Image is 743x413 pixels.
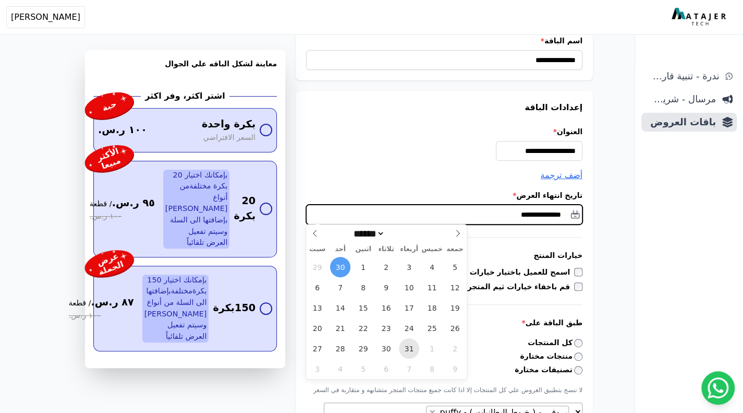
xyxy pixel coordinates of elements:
[422,318,442,338] span: ديسمبر 25, 2025
[307,338,327,359] span: ديسمبر 27, 2025
[375,246,398,253] span: ثلاثاء
[353,298,373,318] span: ديسمبر 15, 2025
[672,8,728,27] img: MatajerTech Logo
[376,257,396,277] span: ديسمبر 2, 2025
[90,211,121,222] span: ١٠٠ ر.س.
[94,146,125,172] div: الأكثر مبيعا
[422,298,442,318] span: ديسمبر 18, 2025
[330,318,350,338] span: ديسمبر 21, 2025
[90,199,112,208] bdi: / قطعة
[353,318,373,338] span: ديسمبر 22, 2025
[306,386,582,394] p: لا ننصح بتطبيق العروض علي كل المنتجات إلا اذا كانت جميع منتجات المتجر متشابهه و متقاربة في السعر
[306,190,582,200] label: تاريخ انتهاء العرض
[353,359,373,379] span: يناير 5, 2026
[306,126,582,137] label: العنوان
[445,359,465,379] span: يناير 9, 2026
[376,298,396,318] span: ديسمبر 16, 2025
[330,298,350,318] span: ديسمبر 14, 2025
[445,277,465,298] span: ديسمبر 12, 2025
[352,246,375,253] span: اثنين
[330,338,350,359] span: ديسمبر 28, 2025
[376,277,396,298] span: ديسمبر 9, 2025
[11,11,80,23] span: [PERSON_NAME]
[307,277,327,298] span: ديسمبر 6, 2025
[398,246,421,253] span: أربعاء
[376,318,396,338] span: ديسمبر 23, 2025
[445,338,465,359] span: يناير 2, 2026
[422,359,442,379] span: يناير 8, 2026
[422,338,442,359] span: يناير 1, 2026
[399,359,419,379] span: يناير 7, 2026
[203,132,255,144] span: السعر الافتراضي
[307,257,327,277] span: نوفمبر 29, 2025
[574,339,582,347] input: كل المنتجات
[528,337,582,348] label: كل المنتجات
[69,295,134,310] span: ٨٧ ر.س.
[353,257,373,277] span: ديسمبر 1, 2025
[307,298,327,318] span: ديسمبر 13, 2025
[234,194,255,224] span: 20 بكرة
[445,298,465,318] span: ديسمبر 19, 2025
[399,257,419,277] span: ديسمبر 3, 2025
[306,101,582,114] h3: إعدادات الباقة
[69,310,101,322] span: ١٠٠ ر.س.
[329,246,352,253] span: أحد
[94,251,125,277] div: عرض الجملة
[307,359,327,379] span: يناير 3, 2026
[376,359,396,379] span: يناير 6, 2026
[213,301,255,316] span: 150بكرة
[385,228,422,239] input: سنة
[202,117,255,132] span: بكرة واحدة
[145,90,225,102] h2: اشتر اكثر، وفر اكثر
[444,246,467,253] span: جمعة
[6,6,85,28] button: [PERSON_NAME]
[69,299,91,307] bdi: / قطعة
[399,298,419,318] span: ديسمبر 17, 2025
[399,277,419,298] span: ديسمبر 10, 2025
[422,257,442,277] span: ديسمبر 4, 2025
[399,318,419,338] span: ديسمبر 24, 2025
[445,318,465,338] span: ديسمبر 26, 2025
[645,92,716,107] span: مرسال - شريط دعاية
[428,281,574,292] label: قم باخفاء خيارات ثيم المتجر الافتراضية
[90,196,155,211] span: ٩٥ ر.س.
[540,170,582,180] span: أضف ترجمة
[98,123,147,138] span: ١٠٠ ر.س.
[403,267,574,277] label: اسمح للعميل باختيار خيارات مختلفة لكل قطعة
[399,338,419,359] span: ديسمبر 31, 2025
[306,36,582,46] label: اسم الباقة
[645,115,716,129] span: باقات العروض
[422,277,442,298] span: ديسمبر 11, 2025
[93,58,277,81] h3: معاينة لشكل الباقه علي الجوال
[540,169,582,182] button: أضف ترجمة
[520,351,582,362] label: منتجات مختارة
[645,69,719,84] span: ندرة - تنبية قارب علي النفاذ
[306,246,329,253] span: سبت
[376,338,396,359] span: ديسمبر 30, 2025
[353,338,373,359] span: ديسمبر 29, 2025
[330,277,350,298] span: ديسمبر 7, 2025
[353,277,373,298] span: ديسمبر 8, 2025
[350,228,385,239] select: شهر
[445,257,465,277] span: ديسمبر 5, 2025
[101,99,118,113] div: حبة
[307,318,327,338] span: ديسمبر 20, 2025
[421,246,444,253] span: خميس
[142,275,209,343] span: بإمكانك اختيار 150 بكرةمختلفةبإضافتها الى السلة من أنواع [PERSON_NAME] وسيتم تفعيل العرض تلقائياً
[330,359,350,379] span: يناير 4, 2026
[163,170,230,249] span: بإمكانك اختيار 20 بكرة مختلفةمن أنواع [PERSON_NAME] بإضافتها الى السلة وسيتم تفعيل العرض تلقائياً
[330,257,350,277] span: نوفمبر 30, 2025
[515,364,582,375] label: تصنيفات مختارة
